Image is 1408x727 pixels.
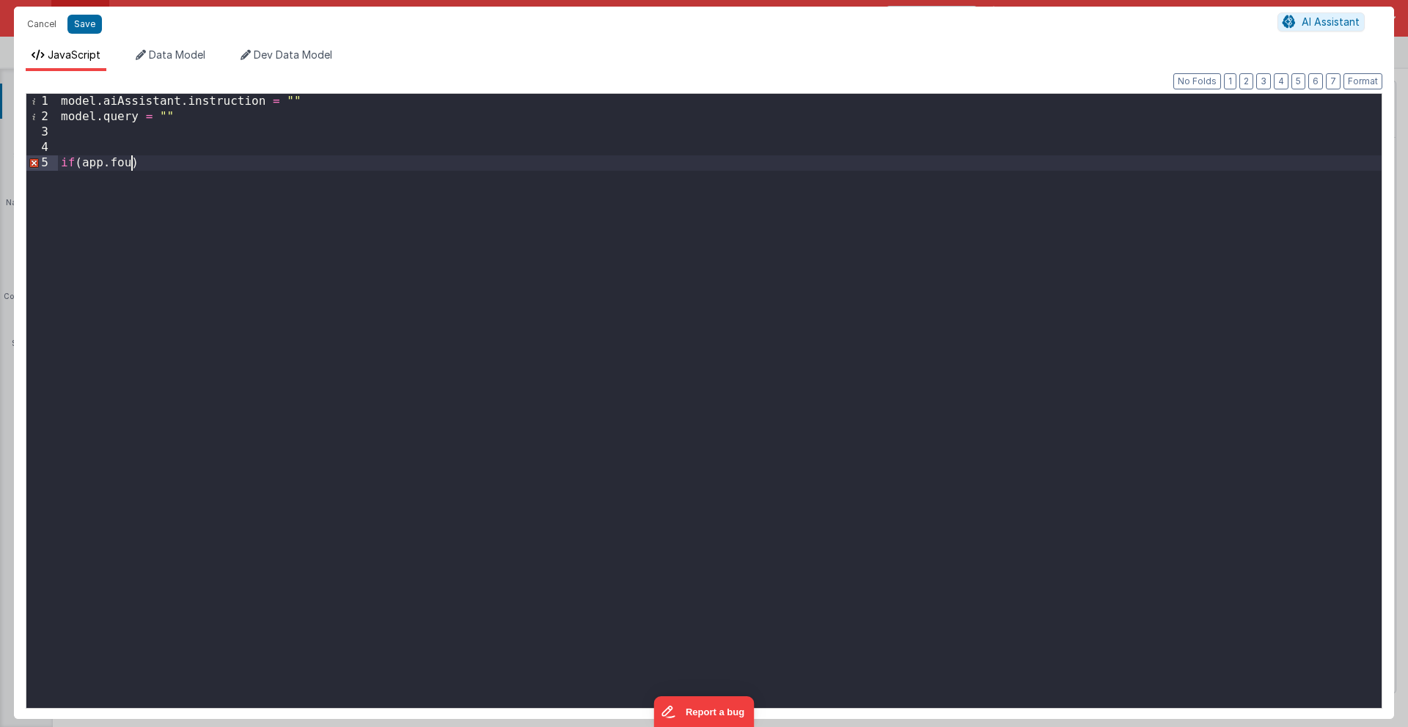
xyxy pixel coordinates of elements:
button: 3 [1256,73,1271,89]
button: AI Assistant [1277,12,1365,32]
button: 5 [1291,73,1305,89]
iframe: Marker.io feedback button [654,696,755,727]
div: 4 [26,140,58,155]
button: No Folds [1173,73,1221,89]
button: Cancel [20,14,64,34]
span: Dev Data Model [254,48,332,61]
div: 1 [26,94,58,109]
span: Data Model [149,48,205,61]
button: 2 [1239,73,1253,89]
div: 5 [26,155,58,171]
div: 2 [26,109,58,125]
button: Save [67,15,102,34]
button: Format [1343,73,1382,89]
button: 4 [1274,73,1288,89]
button: 1 [1224,73,1236,89]
span: JavaScript [48,48,100,61]
span: AI Assistant [1302,15,1360,28]
div: 3 [26,125,58,140]
button: 7 [1326,73,1341,89]
button: 6 [1308,73,1323,89]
